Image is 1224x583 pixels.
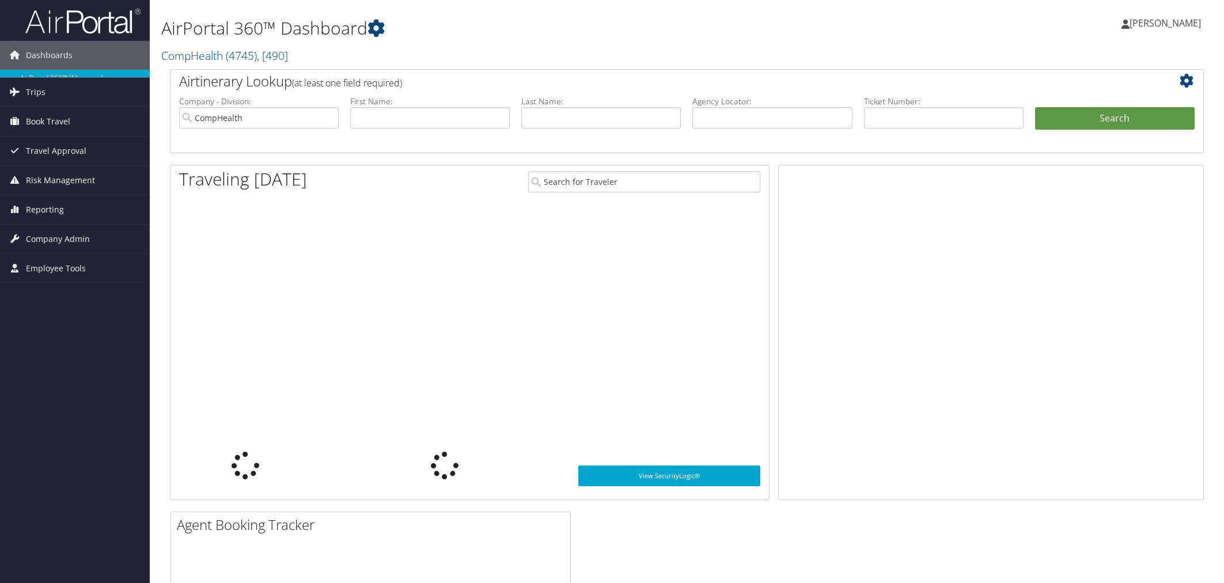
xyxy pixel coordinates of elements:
[528,171,760,192] input: Search for Traveler
[179,71,1109,91] h2: Airtinerary Lookup
[161,48,288,63] a: CompHealth
[350,96,510,107] label: First Name:
[1121,6,1212,40] a: [PERSON_NAME]
[578,465,760,486] a: View SecurityLogic®
[26,41,73,70] span: Dashboards
[1130,17,1201,29] span: [PERSON_NAME]
[179,167,307,191] h1: Traveling [DATE]
[226,48,257,63] span: ( 4745 )
[521,96,681,107] label: Last Name:
[26,78,46,107] span: Trips
[692,96,852,107] label: Agency Locator:
[25,7,141,35] img: airportal-logo.png
[864,96,1024,107] label: Ticket Number:
[26,107,70,136] span: Book Travel
[161,16,862,40] h1: AirPortal 360™ Dashboard
[1035,107,1195,130] button: Search
[26,225,90,253] span: Company Admin
[26,195,64,224] span: Reporting
[292,77,402,89] span: (at least one field required)
[177,515,570,535] h2: Agent Booking Tracker
[26,166,95,195] span: Risk Management
[26,137,86,165] span: Travel Approval
[257,48,288,63] span: , [ 490 ]
[179,96,339,107] label: Company - Division:
[26,254,86,283] span: Employee Tools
